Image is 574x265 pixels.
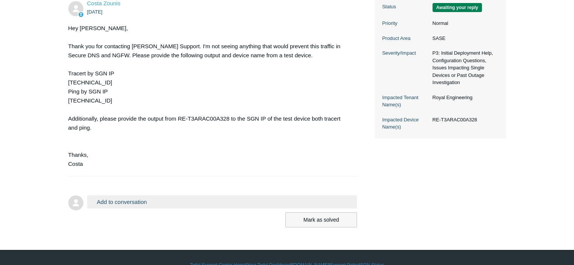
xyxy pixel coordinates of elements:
dd: Normal [429,20,499,27]
dt: Impacted Device Name(s) [382,116,429,131]
div: Hey [PERSON_NAME], Thank you for contacting [PERSON_NAME] Support. I'm not seeing anything that w... [68,24,350,168]
dd: RE-T3ARAC00A328 [429,116,499,124]
button: Add to conversation [87,195,357,208]
time: 10/07/2025, 16:00 [87,9,103,15]
dt: Severity/Impact [382,49,429,57]
span: We are waiting for you to respond [432,3,482,12]
dd: P3: Initial Deployment Help, Configuration Questions, Issues Impacting Single Devices or Past Out... [429,49,499,86]
dt: Priority [382,20,429,27]
dt: Status [382,3,429,11]
button: Mark as solved [285,212,357,227]
dd: Royal Engineering [429,94,499,101]
dt: Impacted Tenant Name(s) [382,94,429,109]
dd: SASE [429,35,499,42]
dt: Product Area [382,35,429,42]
